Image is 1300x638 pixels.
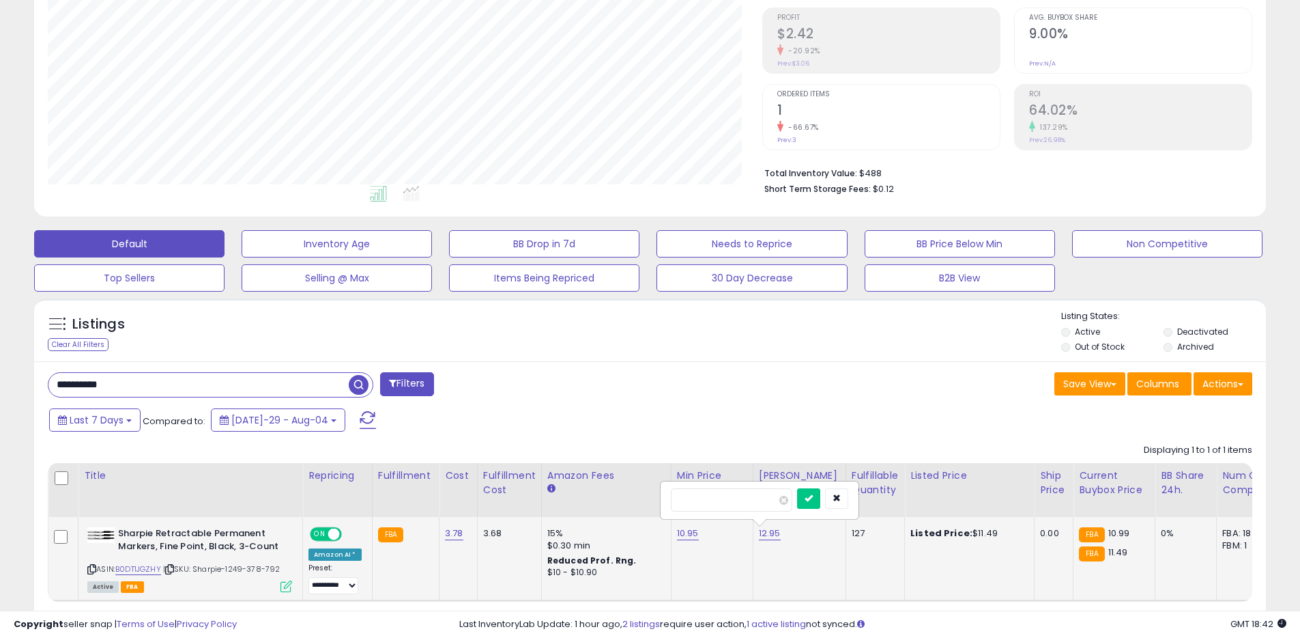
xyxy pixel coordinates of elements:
label: Active [1075,326,1100,337]
div: Listed Price [910,469,1028,483]
div: $11.49 [910,527,1024,540]
button: BB Drop in 7d [449,230,639,258]
small: Prev: 26.98% [1029,136,1065,144]
small: Amazon Fees. [547,483,555,495]
div: Amazon AI * [308,549,362,561]
div: Current Buybox Price [1079,469,1149,497]
h5: Listings [72,315,125,334]
button: BB Price Below Min [865,230,1055,258]
a: B0DT1JGZHY [115,564,161,575]
small: FBA [1079,546,1104,561]
div: Fulfillable Quantity [852,469,899,497]
div: Last InventoryLab Update: 1 hour ago, require user action, not synced. [459,618,1286,631]
strong: Copyright [14,618,63,630]
button: Save View [1054,372,1125,396]
div: Ship Price [1040,469,1067,497]
div: Title [84,469,297,483]
label: Archived [1177,341,1214,352]
div: seller snap | | [14,618,237,631]
div: [PERSON_NAME] [759,469,840,483]
div: Preset: [308,564,362,594]
h2: 64.02% [1029,102,1252,121]
button: Top Sellers [34,264,225,292]
a: Terms of Use [117,618,175,630]
small: FBA [378,527,403,542]
span: FBA [121,581,144,593]
a: 10.95 [677,527,699,540]
span: All listings currently available for purchase on Amazon [87,581,119,593]
small: -66.67% [783,122,819,133]
label: Deactivated [1177,326,1228,337]
b: Short Term Storage Fees: [764,183,871,195]
div: Fulfillment [378,469,433,483]
div: $10 - $10.90 [547,567,661,579]
label: Out of Stock [1075,341,1125,352]
b: Total Inventory Value: [764,167,857,179]
div: $0.30 min [547,540,661,552]
div: Fulfillment Cost [483,469,536,497]
span: [DATE]-29 - Aug-04 [231,413,328,427]
div: 15% [547,527,661,540]
span: $0.12 [873,182,894,195]
button: Default [34,230,225,258]
span: | SKU: Sharpie-1249-378-792 [163,564,280,574]
div: BB Share 24h. [1161,469,1211,497]
button: Items Being Repriced [449,264,639,292]
button: Needs to Reprice [656,230,847,258]
button: Actions [1194,372,1252,396]
div: Clear All Filters [48,338,109,351]
p: Listing States: [1061,310,1266,323]
div: Cost [445,469,472,483]
button: B2B View [865,264,1055,292]
a: 1 active listing [747,618,806,630]
div: Repricing [308,469,366,483]
h2: $2.42 [777,26,1000,44]
div: 127 [852,527,894,540]
span: ON [311,529,328,540]
small: Prev: 3 [777,136,796,144]
a: 3.78 [445,527,463,540]
b: Listed Price: [910,527,972,540]
span: Last 7 Days [70,413,124,427]
small: Prev: $3.06 [777,59,809,68]
div: 0% [1161,527,1206,540]
span: Compared to: [143,415,205,428]
div: ASIN: [87,527,292,591]
span: Profit [777,14,1000,22]
div: Min Price [677,469,747,483]
li: $488 [764,164,1242,180]
button: Filters [380,372,433,396]
small: FBA [1079,527,1104,542]
button: Non Competitive [1072,230,1262,258]
b: Reduced Prof. Rng. [547,555,637,566]
button: Last 7 Days [49,408,141,432]
small: Prev: N/A [1029,59,1056,68]
span: Avg. Buybox Share [1029,14,1252,22]
button: Selling @ Max [242,264,432,292]
button: Inventory Age [242,230,432,258]
div: Displaying 1 to 1 of 1 items [1144,444,1252,457]
a: 12.95 [759,527,781,540]
span: Ordered Items [777,91,1000,98]
img: 31gqHtr26uL._SL40_.jpg [87,527,115,543]
div: 0.00 [1040,527,1063,540]
span: OFF [340,529,362,540]
button: [DATE]-29 - Aug-04 [211,408,345,432]
button: Columns [1127,372,1191,396]
div: Amazon Fees [547,469,665,483]
div: FBM: 1 [1222,540,1267,552]
a: Privacy Policy [177,618,237,630]
a: 2 listings [622,618,660,630]
span: ROI [1029,91,1252,98]
b: Sharpie Retractable Permanent Markers, Fine Point, Black, 3-Count [118,527,284,556]
h2: 1 [777,102,1000,121]
div: FBA: 18 [1222,527,1267,540]
div: 3.68 [483,527,531,540]
span: 11.49 [1108,546,1128,559]
button: 30 Day Decrease [656,264,847,292]
h2: 9.00% [1029,26,1252,44]
div: Num of Comp. [1222,469,1272,497]
span: 2025-08-15 18:42 GMT [1230,618,1286,630]
span: Columns [1136,377,1179,391]
span: 10.99 [1108,527,1130,540]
